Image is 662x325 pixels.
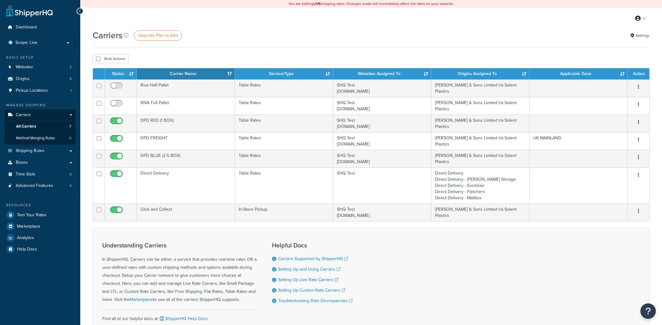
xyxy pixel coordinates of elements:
li: All Carriers [5,121,76,132]
span: Upgrade Plan to Add [138,32,178,39]
span: Marketplace [17,224,40,229]
span: Boxes [16,160,28,165]
td: SHQ Test [DOMAIN_NAME] [333,79,431,97]
li: Pickup Locations [5,85,76,96]
td: [PERSON_NAME] & Sons Limited t/a Solent Plastics [431,132,530,150]
a: Marketplace [5,221,76,232]
td: In-Store Pickup [235,204,333,221]
td: DPD FREIGHT [137,132,235,150]
span: 6 [69,76,72,82]
a: Origins 6 [5,73,76,85]
td: DPD RED (1 BOX) [137,115,235,132]
li: Origins [5,73,76,85]
span: 0 [69,172,72,177]
span: 7 [69,124,71,129]
span: Websites [16,65,33,70]
span: 1 [70,88,72,93]
div: In ShipperHQ, Carriers can be either, a service that provides real-time rates OR a user-defined r... [102,242,257,304]
span: 4 [69,183,72,188]
a: Websites 2 [5,61,76,73]
td: SHQ Test [DOMAIN_NAME] [333,204,431,221]
td: Direct Delivery Direct Delivery - [PERSON_NAME] Storage Direct Delivery - Excelsior Direct Delive... [431,167,530,204]
td: [PERSON_NAME] & Sons Limited t/a Solent Plastics [431,115,530,132]
button: Open Resource Center [640,303,656,319]
span: Advanced Features [16,183,53,188]
a: Dashboard [5,22,76,33]
div: Manage Shipping [5,103,76,108]
div: Find all of our helpful docs at: [102,310,257,323]
th: Status: activate to sort column ascending [105,68,137,79]
td: RIVA Full Pallet [137,97,235,115]
th: Action [628,68,649,79]
span: Method Merging Rules [16,136,55,141]
li: Method Merging Rules [5,133,76,144]
span: Pickup Locations [16,88,48,93]
a: Analytics [5,232,76,243]
th: Applicable Zone: activate to sort column ascending [530,68,628,79]
li: Advanced Features [5,180,76,192]
a: Setting Up and Using Carriers [278,266,340,272]
td: Table Rates [235,132,333,150]
a: Test Your Rates [5,209,76,221]
li: Carriers [5,109,76,145]
a: Troubleshooting Rate Discrepancies [278,298,353,304]
td: [PERSON_NAME] & Sons Limited t/a Solent Plastics [431,150,530,167]
td: [PERSON_NAME] & Sons Limited t/a Solent Plastics [431,204,530,221]
a: Help Docs [5,244,76,255]
a: Method Merging Rules 0 [5,133,76,144]
span: Analytics [17,235,34,241]
td: Table Rates [235,97,333,115]
td: Table Rates [235,150,333,167]
a: ShipperHQ Home [6,5,53,17]
div: Resources [5,203,76,208]
a: Settings [630,31,650,40]
td: SHQ Test [333,167,431,204]
button: Bulk Actions [93,54,129,63]
a: Upgrade Plan to Add [134,30,182,41]
span: Help Docs [17,247,37,252]
a: ShipperHQ Help Docs [159,315,208,322]
span: Dashboard [16,25,37,30]
td: UK MAINLAND [530,132,628,150]
th: Websites Assigned To: activate to sort column ascending [333,68,431,79]
td: Click and Collect [137,204,235,221]
td: Table Rates [235,115,333,132]
td: SHQ Test [DOMAIN_NAME] [333,132,431,150]
a: Setting Up Custom Rate Carriers [278,287,345,293]
td: [PERSON_NAME] & Sons Limited t/a Solent Plastics [431,97,530,115]
div: Basic Setup [5,55,76,60]
th: Service/Type: activate to sort column ascending [235,68,333,79]
li: Time Slots [5,169,76,180]
span: Origins [16,76,30,82]
a: Shipping Rules [5,145,76,157]
a: Boxes [5,157,76,168]
th: Origins Assigned To: activate to sort column ascending [431,68,530,79]
td: [PERSON_NAME] & Sons Limited t/a Solent Plastics [431,79,530,97]
td: SHQ Test [DOMAIN_NAME] [333,115,431,132]
th: Carrier Name: activate to sort column ascending [137,68,235,79]
h3: Helpful Docs [272,242,353,249]
span: 2 [69,65,72,70]
a: Pickup Locations 1 [5,85,76,96]
a: Setting Up Live Rate Carriers [278,276,338,283]
span: Carriers [16,112,31,118]
td: SHQ Test [DOMAIN_NAME] [333,97,431,115]
a: Carriers [5,109,76,121]
a: Carriers Supported by ShipperHQ [278,255,348,262]
li: Websites [5,61,76,73]
a: Time Slots 0 [5,169,76,180]
span: 0 [69,136,71,141]
a: Advanced Features 4 [5,180,76,192]
b: LIVE [313,1,321,6]
a: Marketplace [130,296,153,303]
td: Table Rates [235,167,333,204]
td: Riva Half Pallet [137,79,235,97]
td: DPD BLUE (2-5 BOX) [137,150,235,167]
